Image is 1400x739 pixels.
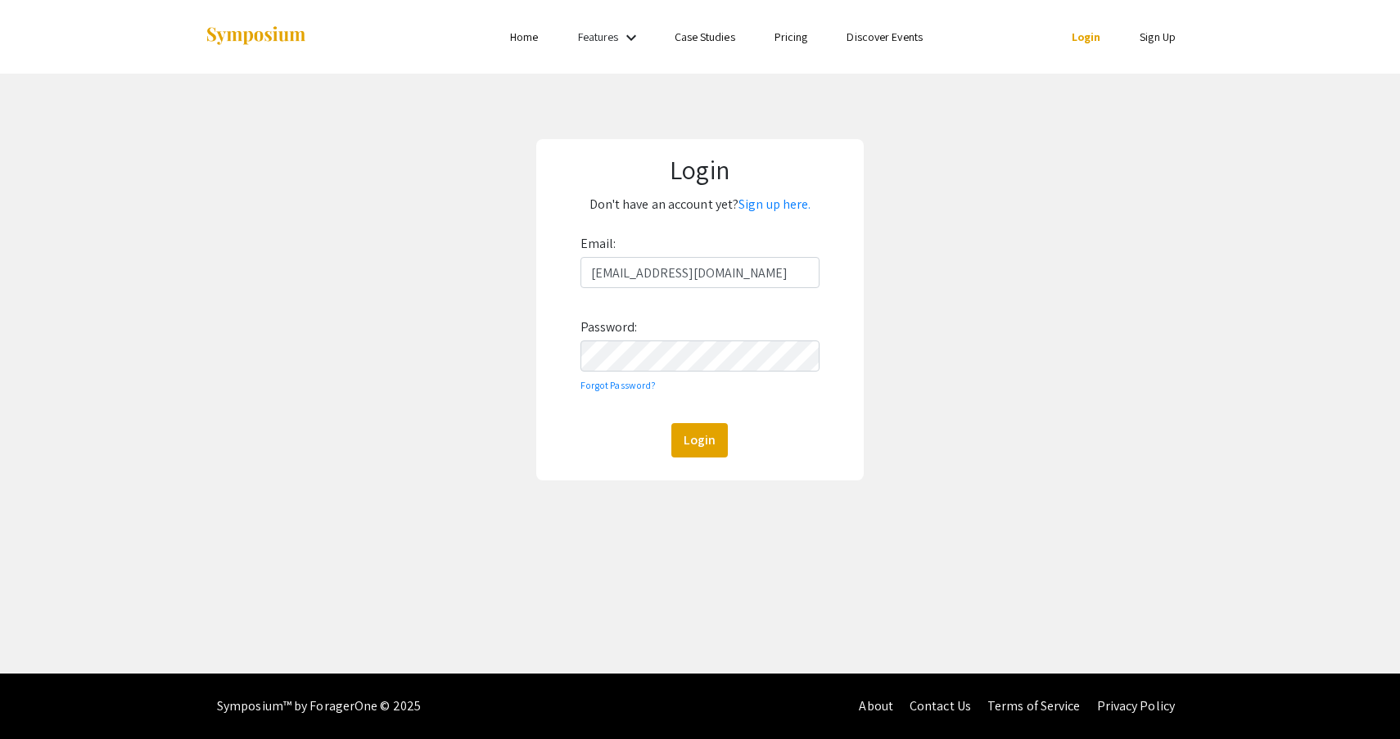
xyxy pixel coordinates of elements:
[675,29,735,44] a: Case Studies
[671,423,728,457] button: Login
[1097,697,1175,714] a: Privacy Policy
[217,674,421,739] div: Symposium™ by ForagerOne © 2025
[621,28,641,47] mat-icon: Expand Features list
[580,314,638,340] label: Password:
[1140,29,1176,44] a: Sign Up
[205,25,307,47] img: Symposium by ForagerOne
[987,697,1081,714] a: Terms of Service
[550,154,850,185] h1: Login
[775,29,808,44] a: Pricing
[738,196,811,213] a: Sign up here.
[910,697,971,714] a: Contact Us
[578,29,619,44] a: Features
[12,665,70,727] iframe: Chat
[510,29,538,44] a: Home
[847,29,923,44] a: Discover Events
[580,379,657,391] a: Forgot Password?
[550,192,850,218] p: Don't have an account yet?
[859,697,893,714] a: About
[1072,29,1101,44] a: Login
[580,231,616,257] label: Email:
